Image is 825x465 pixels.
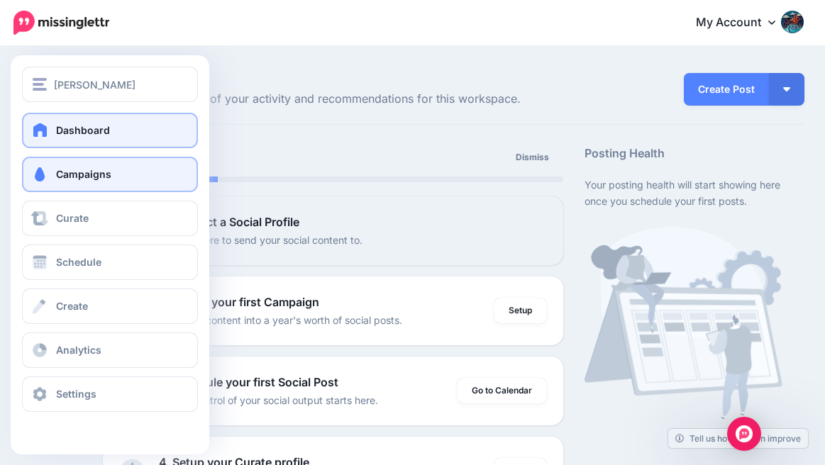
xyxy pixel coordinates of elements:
[56,212,89,224] span: Curate
[22,376,198,412] a: Settings
[56,344,101,356] span: Analytics
[56,168,111,180] span: Campaigns
[56,256,101,268] span: Schedule
[103,90,563,108] span: Here's an overview of your activity and recommendations for this workspace.
[159,375,338,389] b: 3. Schedule your first Social Post
[783,87,790,91] img: arrow-down-white.png
[33,78,47,91] img: menu.png
[56,124,110,136] span: Dashboard
[56,300,88,312] span: Create
[54,77,135,93] span: [PERSON_NAME]
[22,332,198,368] a: Analytics
[159,312,402,328] p: Turn your content into a year's worth of social posts.
[585,145,804,162] h5: Posting Health
[585,177,804,209] p: Your posting health will start showing here once you schedule your first posts.
[585,227,782,419] img: calendar-waiting.png
[13,11,109,35] img: Missinglettr
[682,6,804,40] a: My Account
[22,288,198,324] a: Create
[22,245,198,280] a: Schedule
[507,145,558,170] a: Dismiss
[494,298,546,323] a: Setup
[159,215,299,229] b: 1. Connect a Social Profile
[727,417,761,451] div: Open Intercom Messenger
[684,73,769,106] a: Create Post
[22,157,198,192] a: Campaigns
[22,201,198,236] a: Curate
[103,145,333,162] h5: Setup Progress
[159,392,378,408] p: Taking control of your social output starts here.
[56,388,96,400] span: Settings
[22,67,198,102] button: [PERSON_NAME]
[668,429,808,448] a: Tell us how we can improve
[22,113,198,148] a: Dashboard
[458,378,546,403] a: Go to Calendar
[159,232,362,248] p: Tell us where to send your social content to.
[159,295,319,309] b: 2. Create your first Campaign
